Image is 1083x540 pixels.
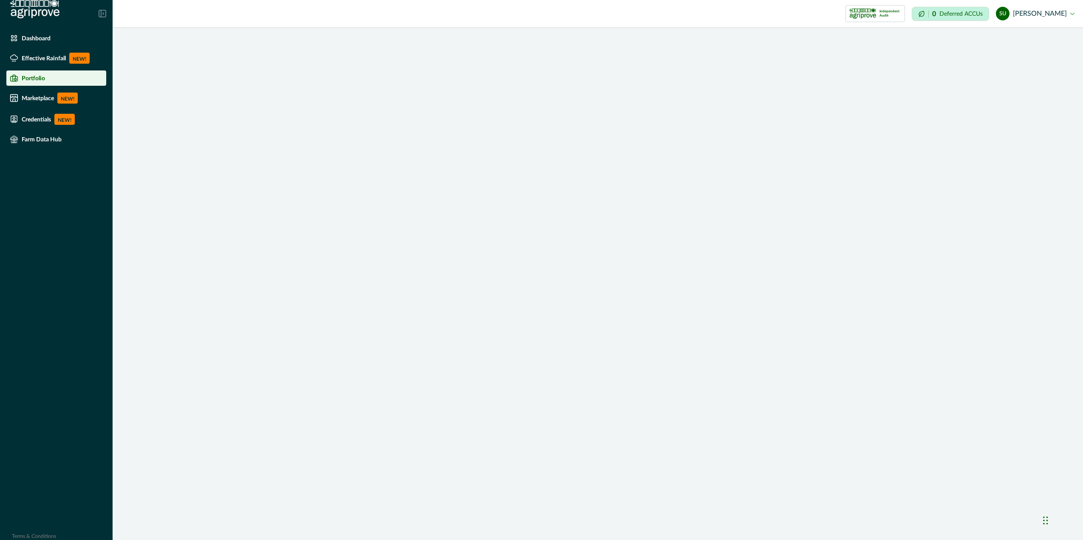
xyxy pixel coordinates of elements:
button: certification logoIndependent Audit [845,5,905,22]
p: Independent Audit [879,9,901,18]
a: Portfolio [6,70,106,86]
p: Deferred ACCUs [939,11,983,17]
a: MarketplaceNEW! [6,89,106,107]
button: stuart upton[PERSON_NAME] [996,3,1075,24]
a: Dashboard [6,31,106,46]
p: Portfolio [22,75,45,82]
p: NEW! [54,114,75,125]
p: Effective Rainfall [22,55,66,62]
img: certification logo [849,7,876,20]
p: Farm Data Hub [22,136,62,143]
a: Effective RainfallNEW! [6,49,106,67]
p: NEW! [69,53,90,64]
p: NEW! [57,93,78,104]
a: CredentialsNEW! [6,110,106,128]
iframe: Chat Widget [1041,499,1083,540]
a: Terms & Conditions [12,534,56,539]
a: Farm Data Hub [6,132,106,147]
p: 0 [932,11,936,17]
p: Marketplace [22,95,54,101]
p: Dashboard [22,35,51,42]
div: Drag [1043,508,1048,533]
p: Credentials [22,116,51,123]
